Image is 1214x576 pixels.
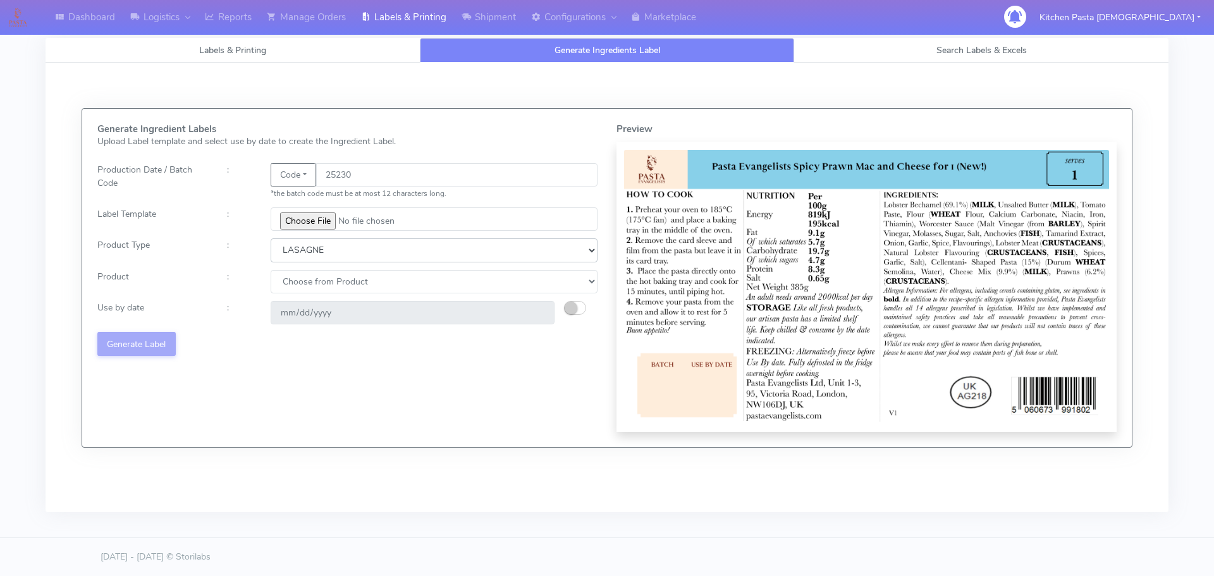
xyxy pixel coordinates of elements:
div: Label Template [88,207,218,231]
div: Product Type [88,238,218,262]
div: : [218,270,261,293]
div: Product [88,270,218,293]
ul: Tabs [46,38,1168,63]
span: Search Labels & Excels [936,44,1027,56]
span: Labels & Printing [199,44,266,56]
small: *the batch code must be at most 12 characters long. [271,188,446,199]
button: Code [271,163,316,187]
div: : [218,163,261,200]
span: Generate Ingredients Label [555,44,660,56]
div: : [218,207,261,231]
h5: Preview [616,124,1117,135]
h5: Generate Ingredient Labels [97,124,598,135]
p: Upload Label template and select use by date to create the Ingredient Label. [97,135,598,148]
div: : [218,301,261,324]
div: Production Date / Batch Code [88,163,218,200]
button: Kitchen Pasta [DEMOGRAPHIC_DATA] [1030,4,1210,30]
button: Generate Label [97,332,176,355]
img: Label Preview [624,150,1109,425]
div: : [218,238,261,262]
div: Use by date [88,301,218,324]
